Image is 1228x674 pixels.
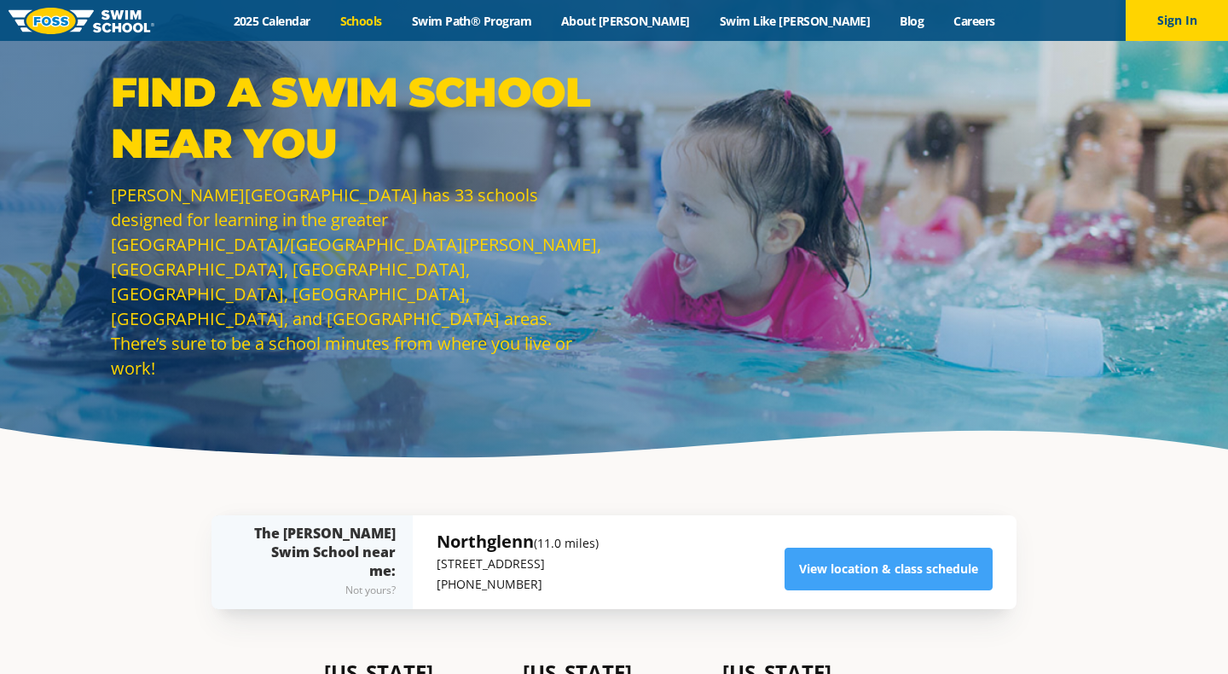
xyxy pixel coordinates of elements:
p: [STREET_ADDRESS] [437,554,599,574]
div: Not yours? [246,580,396,601]
a: Blog [885,13,939,29]
p: [PERSON_NAME][GEOGRAPHIC_DATA] has 33 schools designed for learning in the greater [GEOGRAPHIC_DA... [111,183,605,381]
div: The [PERSON_NAME] Swim School near me: [246,524,396,601]
a: Swim Path® Program [397,13,546,29]
p: [PHONE_NUMBER] [437,574,599,595]
a: About [PERSON_NAME] [547,13,705,29]
a: View location & class schedule [785,548,993,590]
a: Schools [325,13,397,29]
a: 2025 Calendar [218,13,325,29]
p: Find a Swim School Near You [111,67,605,169]
small: (11.0 miles) [534,535,599,551]
a: Careers [939,13,1010,29]
img: FOSS Swim School Logo [9,8,154,34]
h5: Northglenn [437,530,599,554]
a: Swim Like [PERSON_NAME] [704,13,885,29]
